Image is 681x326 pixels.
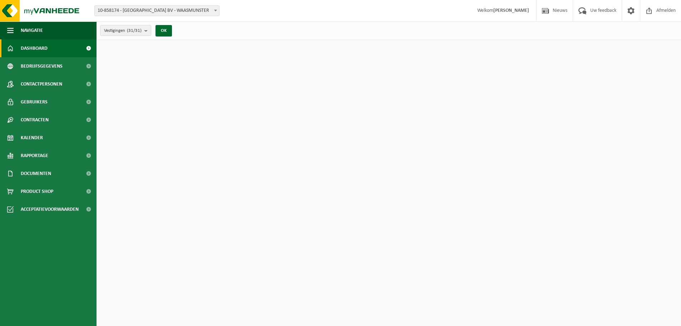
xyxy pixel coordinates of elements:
span: Documenten [21,165,51,183]
span: Navigatie [21,21,43,39]
button: Vestigingen(31/31) [100,25,151,36]
span: Contracten [21,111,49,129]
span: Gebruikers [21,93,48,111]
span: 10-858174 - CLEYS BV - WAASMUNSTER [94,5,219,16]
span: Acceptatievoorwaarden [21,200,79,218]
span: Product Shop [21,183,53,200]
span: Bedrijfsgegevens [21,57,63,75]
strong: [PERSON_NAME] [493,8,529,13]
span: Vestigingen [104,25,142,36]
button: OK [156,25,172,37]
count: (31/31) [127,28,142,33]
span: Contactpersonen [21,75,62,93]
span: Kalender [21,129,43,147]
span: Rapportage [21,147,48,165]
span: Dashboard [21,39,48,57]
span: 10-858174 - CLEYS BV - WAASMUNSTER [95,6,219,16]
